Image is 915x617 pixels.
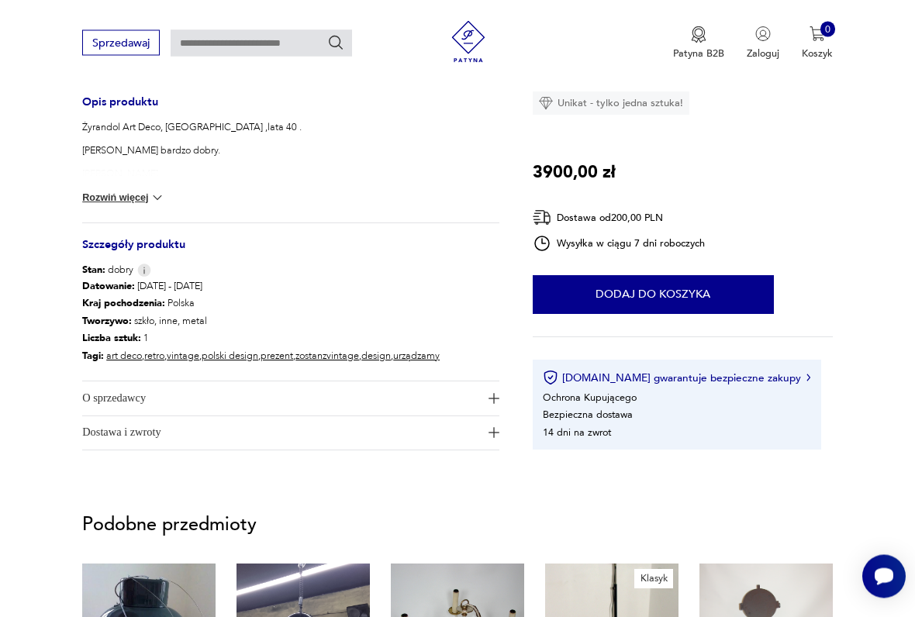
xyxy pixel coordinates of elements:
[802,26,833,60] button: 0Koszyk
[673,26,724,60] button: Patyna B2B
[82,241,499,264] h3: Szczegóły produktu
[82,264,105,277] b: Stan:
[82,382,499,415] button: Ikona plusaO sprzedawcy
[489,394,499,405] img: Ikona plusa
[673,26,724,60] a: Ikona medaluPatyna B2B
[533,209,705,229] div: Dostawa od 200,00 PLN
[533,276,774,315] button: Dodaj do koszyka
[691,26,706,43] img: Ikona medalu
[82,144,302,158] p: [PERSON_NAME] bardzo dobry.
[82,330,440,348] p: 1
[443,21,495,63] img: Patyna - sklep z meblami i dekoracjami vintage
[82,350,104,364] b: Tagi:
[82,518,833,535] p: Podobne przedmioty
[543,371,558,387] img: Ikona certyfikatu
[261,350,293,364] a: prezent
[144,350,164,364] a: retro
[82,382,480,415] span: O sprzedawcy
[82,264,133,277] span: dobry
[539,97,553,111] img: Ikona diamentu
[82,121,302,135] p: Żyrandol Art Deco, [GEOGRAPHIC_DATA] ,lata 40 .
[393,350,440,364] a: urządzamy
[82,277,440,295] p: [DATE] - [DATE]
[82,167,302,181] p: [PERSON_NAME]
[82,295,440,313] p: Polska
[82,280,135,294] b: Datowanie :
[82,417,480,450] span: Dostawa i zwroty
[489,428,499,439] img: Ikona plusa
[755,26,771,42] img: Ikonka użytkownika
[802,47,833,60] p: Koszyk
[361,350,391,364] a: design
[82,297,165,311] b: Kraj pochodzenia :
[533,236,705,254] div: Wysyłka w ciągu 7 dni roboczych
[543,426,611,440] li: 14 dni na zwrot
[806,375,811,383] img: Ikona strzałki w prawo
[533,160,616,187] p: 3900,00 zł
[82,315,132,329] b: Tworzywo :
[543,391,637,405] li: Ochrona Kupującego
[82,191,165,206] button: Rozwiń więcej
[82,40,159,49] a: Sprzedawaj
[167,350,199,364] a: vintage
[106,350,142,364] a: art deco
[673,47,724,60] p: Patyna B2B
[82,98,499,122] h3: Opis produktu
[862,555,906,598] iframe: Smartsupp widget button
[810,26,825,42] img: Ikona koszyka
[327,34,344,51] button: Szukaj
[543,371,810,387] button: [DOMAIN_NAME] gwarantuje bezpieczne zakupy
[533,209,551,229] img: Ikona dostawy
[82,332,141,346] b: Liczba sztuk:
[150,191,165,206] img: chevron down
[820,22,836,37] div: 0
[295,350,359,364] a: zostanzvintage
[82,312,440,330] p: szkło, inne, metal
[747,26,779,60] button: Zaloguj
[747,47,779,60] p: Zaloguj
[533,92,689,115] div: Unikat - tylko jedna sztuka!
[543,409,633,423] li: Bezpieczna dostawa
[202,350,258,364] a: polski design
[82,417,499,450] button: Ikona plusaDostawa i zwroty
[82,347,440,365] p: , , , , , , ,
[82,30,159,56] button: Sprzedawaj
[137,264,151,277] img: Info icon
